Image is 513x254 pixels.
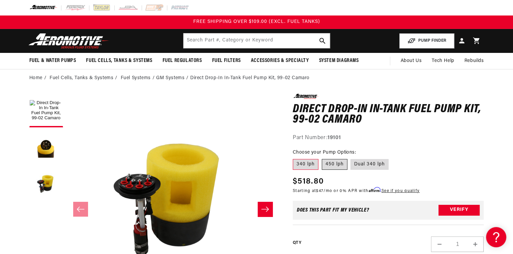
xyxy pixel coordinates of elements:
[212,57,241,64] span: Fuel Filters
[29,94,63,127] button: Load image 1 in gallery view
[381,189,420,193] a: See if you qualify - Learn more about Affirm Financing (opens in modal)
[73,202,88,217] button: Slide left
[29,57,76,64] span: Fuel & Water Pumps
[183,33,330,48] input: Search by Part Number, Category or Keyword
[251,57,309,64] span: Accessories & Specialty
[29,74,42,82] a: Home
[293,159,318,170] label: 340 lph
[459,53,489,69] summary: Rebuilds
[293,188,420,194] p: Starting at /mo or 0% APR with .
[121,74,151,82] a: Fuel Systems
[297,208,369,213] div: Does This part fit My vehicle?
[395,53,427,69] a: About Us
[293,104,484,125] h1: Direct Drop-In In-Tank Fuel Pump Kit, 99-02 Camaro
[322,159,347,170] label: 450 lph
[293,176,324,188] span: $518.80
[438,205,480,216] button: Verify
[193,19,320,24] span: FREE SHIPPING OVER $109.00 (EXCL. FUEL TANKS)
[399,33,454,49] button: PUMP FINDER
[81,53,157,69] summary: Fuel Cells, Tanks & Systems
[156,74,190,82] li: GM Systems
[163,57,202,64] span: Fuel Regulators
[29,131,63,164] button: Load image 2 in gallery view
[400,58,422,63] span: About Us
[293,240,301,246] label: QTY
[29,168,63,201] button: Load image 3 in gallery view
[293,134,484,142] div: Part Number:
[27,33,111,49] img: Aeromotive
[316,189,323,193] span: $47
[464,57,484,65] span: Rebuilds
[350,159,389,170] label: Dual 340 lph
[190,74,310,82] li: Direct Drop-In In-Tank Fuel Pump Kit, 99-02 Camaro
[86,57,152,64] span: Fuel Cells, Tanks & Systems
[427,53,459,69] summary: Tech Help
[293,149,357,156] legend: Choose your Pump Options:
[29,74,484,82] nav: breadcrumbs
[158,53,207,69] summary: Fuel Regulators
[258,202,273,217] button: Slide right
[327,135,341,140] strong: 19101
[369,187,380,192] span: Affirm
[50,74,119,82] li: Fuel Cells, Tanks & Systems
[246,53,314,69] summary: Accessories & Specialty
[24,53,81,69] summary: Fuel & Water Pumps
[207,53,246,69] summary: Fuel Filters
[432,57,454,65] span: Tech Help
[315,33,330,48] button: search button
[319,57,359,64] span: System Diagrams
[314,53,364,69] summary: System Diagrams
